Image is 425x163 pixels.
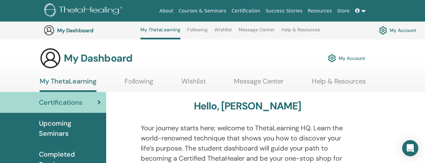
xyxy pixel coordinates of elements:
[328,53,336,64] img: cog.svg
[44,3,125,19] img: logo.png
[140,27,180,39] a: My ThetaLearning
[40,47,61,69] img: generic-user-icon.jpg
[312,77,366,90] a: Help & Resources
[234,77,284,90] a: Message Center
[64,52,132,64] h3: My Dashboard
[44,25,54,36] img: generic-user-icon.jpg
[263,5,305,17] a: Success Stories
[239,27,274,38] a: Message Center
[40,77,96,92] a: My ThetaLearning
[176,5,229,17] a: Courses & Seminars
[181,77,206,90] a: Wishlist
[214,27,232,38] a: Wishlist
[328,51,365,66] a: My Account
[39,118,101,138] span: Upcoming Seminars
[402,140,418,156] div: Open Intercom Messenger
[194,100,301,112] h3: Hello, [PERSON_NAME]
[157,5,176,17] a: About
[187,27,208,38] a: Following
[57,27,124,34] h3: My Dashboard
[335,5,352,17] a: Store
[305,5,335,17] a: Resources
[379,25,387,36] img: cog.svg
[229,5,263,17] a: Certification
[281,27,320,38] a: Help & Resources
[39,97,82,107] span: Certifications
[125,77,153,90] a: Following
[379,25,416,36] a: My Account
